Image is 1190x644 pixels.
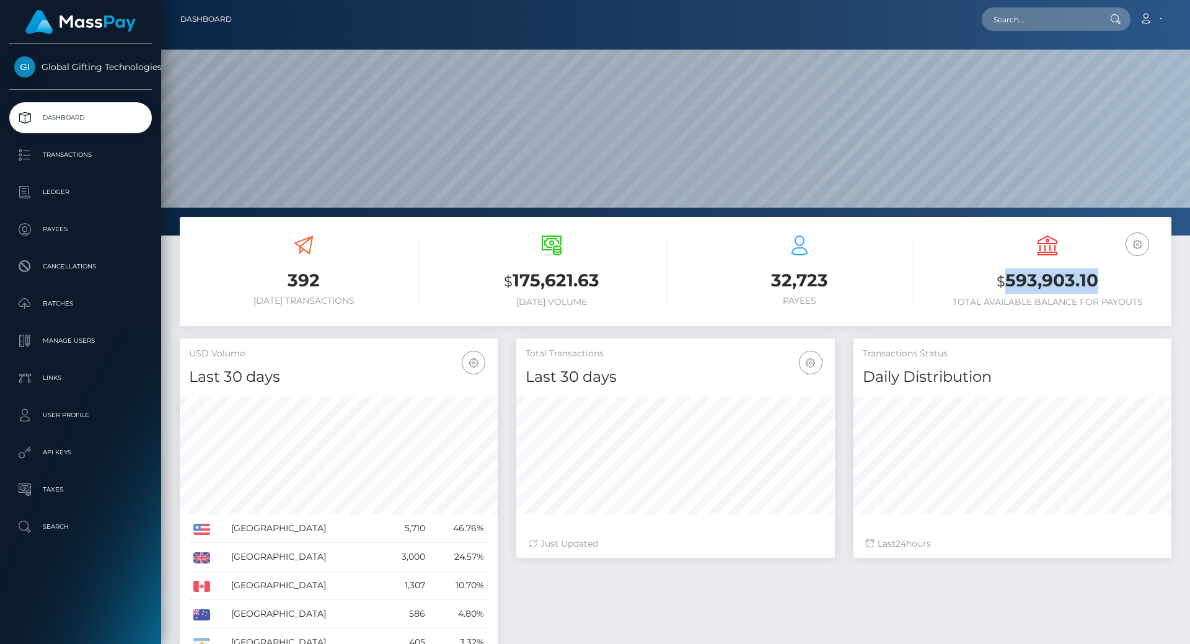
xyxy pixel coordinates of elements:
[381,600,430,629] td: 586
[14,220,147,239] p: Payees
[9,400,152,431] a: User Profile
[526,366,825,388] h4: Last 30 days
[227,543,381,571] td: [GEOGRAPHIC_DATA]
[189,366,488,388] h4: Last 30 days
[14,518,147,536] p: Search
[504,273,513,290] small: $
[9,474,152,505] a: Taxes
[25,10,136,34] img: MassPay Logo
[430,514,489,543] td: 46.76%
[193,609,210,620] img: AU.png
[9,511,152,542] a: Search
[9,363,152,394] a: Links
[14,406,147,425] p: User Profile
[193,524,210,535] img: US.png
[685,268,914,293] h3: 32,723
[9,214,152,245] a: Payees
[14,183,147,201] p: Ledger
[227,571,381,600] td: [GEOGRAPHIC_DATA]
[863,366,1162,388] h4: Daily Distribution
[381,514,430,543] td: 5,710
[685,296,914,306] h6: Payees
[863,348,1162,360] h5: Transactions Status
[381,543,430,571] td: 3,000
[227,514,381,543] td: [GEOGRAPHIC_DATA]
[180,6,232,32] a: Dashboard
[9,177,152,208] a: Ledger
[14,332,147,350] p: Manage Users
[9,325,152,356] a: Manage Users
[9,61,152,73] span: Global Gifting Technologies Inc
[14,56,35,77] img: Global Gifting Technologies Inc
[193,552,210,563] img: GB.png
[437,268,666,294] h3: 175,621.63
[189,348,488,360] h5: USD Volume
[997,273,1005,290] small: $
[982,7,1098,31] input: Search...
[193,581,210,592] img: CA.png
[933,268,1162,294] h3: 593,903.10
[9,139,152,170] a: Transactions
[526,348,825,360] h5: Total Transactions
[14,369,147,387] p: Links
[529,537,822,550] div: Just Updated
[430,571,489,600] td: 10.70%
[9,251,152,282] a: Cancellations
[896,538,906,549] span: 24
[14,108,147,127] p: Dashboard
[9,102,152,133] a: Dashboard
[14,294,147,313] p: Batches
[14,257,147,276] p: Cancellations
[866,537,1159,550] div: Last hours
[14,443,147,462] p: API Keys
[430,600,489,629] td: 4.80%
[430,543,489,571] td: 24.57%
[9,288,152,319] a: Batches
[381,571,430,600] td: 1,307
[9,437,152,468] a: API Keys
[14,146,147,164] p: Transactions
[14,480,147,499] p: Taxes
[933,297,1162,307] h6: Total Available Balance for Payouts
[189,296,418,306] h6: [DATE] Transactions
[227,600,381,629] td: [GEOGRAPHIC_DATA]
[437,297,666,307] h6: [DATE] Volume
[189,268,418,293] h3: 392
